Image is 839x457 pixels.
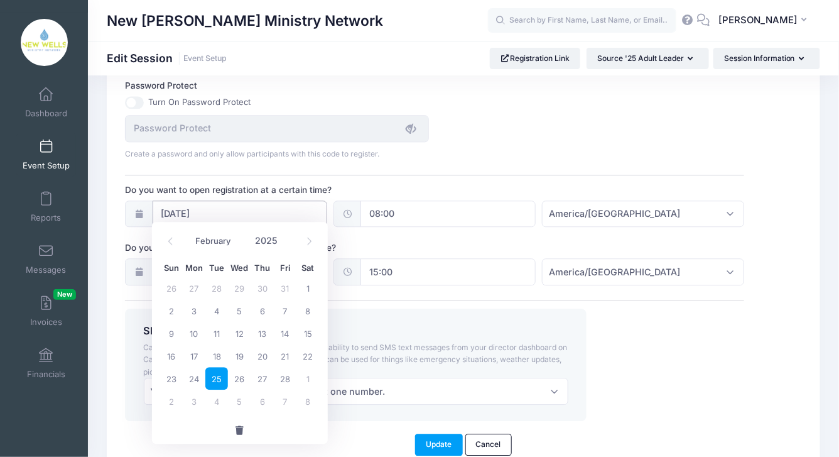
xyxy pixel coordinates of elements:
span: February 8, 2025 [296,299,319,322]
span: February 6, 2025 [251,299,274,322]
span: February 1, 2025 [296,277,319,299]
button: [PERSON_NAME] [710,6,820,35]
span: February 27, 2025 [251,367,274,390]
a: InvoicesNew [16,289,76,333]
span: Wed [228,264,251,272]
span: February 17, 2025 [183,344,205,367]
span: March 1, 2025 [296,367,319,390]
span: February 21, 2025 [274,344,296,367]
span: February 4, 2025 [205,299,228,322]
h1: New [PERSON_NAME] Ministry Network [107,6,383,35]
span: Tue [205,264,228,272]
span: America/Chicago [549,207,680,220]
span: Thu [251,264,274,272]
input: Password Protect [125,115,428,142]
span: February 2, 2025 [160,299,183,322]
span: February 24, 2025 [183,367,205,390]
span: Sun [160,264,183,272]
span: Yes, please require them to input at least one number. [151,385,386,398]
span: Create a password and only allow participants with this code to register. [125,149,379,158]
span: February 26, 2025 [228,367,251,390]
a: Event Setup [183,54,227,63]
span: March 3, 2025 [183,390,205,412]
span: February 3, 2025 [183,299,205,322]
span: February 9, 2025 [160,322,183,344]
span: February 19, 2025 [228,344,251,367]
input: Year [249,231,290,250]
span: February 14, 2025 [274,322,296,344]
span: February 20, 2025 [251,344,274,367]
img: New Wells Ministry Network [21,19,68,66]
span: February 10, 2025 [183,322,205,344]
span: February 12, 2025 [228,322,251,344]
span: February 18, 2025 [205,344,228,367]
span: Sat [296,264,319,272]
a: Financials [16,341,76,385]
span: March 5, 2025 [228,390,251,412]
span: January 26, 2025 [160,277,183,299]
span: February 15, 2025 [296,322,319,344]
h1: Edit Session [107,52,227,65]
a: Messages [16,237,76,281]
a: Dashboard [16,80,76,124]
span: February 7, 2025 [274,299,296,322]
span: March 4, 2025 [205,390,228,412]
span: Fri [274,264,296,272]
span: Camp Network partners with Twilio so you have the ability to send SMS text messages from your dir... [144,343,568,377]
span: January 27, 2025 [183,277,205,299]
span: February 13, 2025 [251,322,274,344]
label: Do you want to pause registration at a certain time? [125,241,435,254]
span: Mon [183,264,205,272]
a: Registration Link [490,48,581,69]
span: Messages [26,265,66,275]
span: Financials [27,369,65,380]
label: Password Protect [125,79,435,92]
span: March 8, 2025 [296,390,319,412]
span: Invoices [30,317,62,328]
button: Session Information [713,48,820,69]
span: January 30, 2025 [251,277,274,299]
label: Turn On Password Protect [148,96,251,109]
a: Event Setup [16,133,76,177]
span: March 6, 2025 [251,390,274,412]
input: Search by First Name, Last Name, or Email... [488,8,676,33]
button: Source '25 Adult Leader [587,48,709,69]
span: New [53,289,76,300]
span: February 5, 2025 [228,299,251,322]
span: Dashboard [25,108,67,119]
button: Update [415,434,463,455]
span: January 29, 2025 [228,277,251,299]
span: February 16, 2025 [160,344,183,367]
span: Yes, please require them to input at least one number. [144,378,568,405]
span: March 2, 2025 [160,390,183,412]
span: February 23, 2025 [160,367,183,390]
span: February 28, 2025 [274,367,296,390]
span: America/Chicago [542,201,744,228]
a: Reports [16,185,76,229]
label: Do you want to open registration at a certain time? [125,184,435,196]
span: Event Setup [23,160,70,171]
span: America/Chicago [542,258,744,285]
span: March 7, 2025 [274,390,296,412]
span: America/Chicago [549,265,680,278]
span: Source '25 Adult Leader [597,53,684,63]
span: Reports [31,212,61,223]
h4: SMS Text Notifications [144,325,568,338]
span: February 25, 2025 [205,367,228,390]
span: February 22, 2025 [296,344,319,367]
span: January 28, 2025 [205,277,228,299]
span: February 11, 2025 [205,322,228,344]
span: January 31, 2025 [274,277,296,299]
span: [PERSON_NAME] [718,13,798,27]
a: Cancel [465,434,512,455]
select: Month [190,233,246,249]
